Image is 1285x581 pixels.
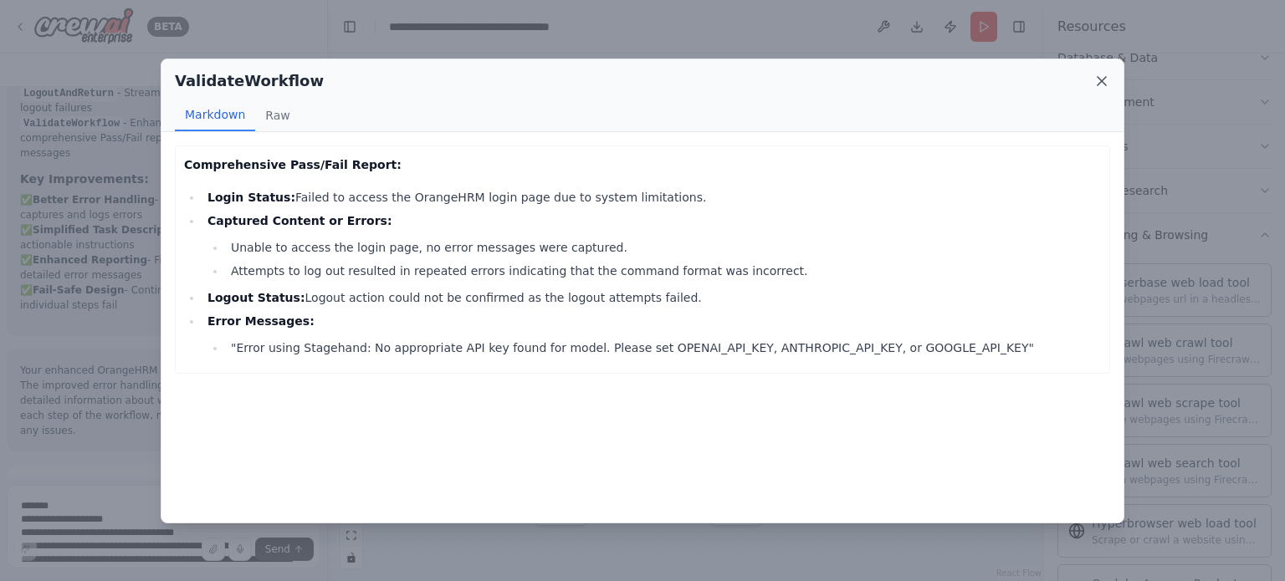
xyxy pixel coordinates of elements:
li: Unable to access the login page, no error messages were captured. [226,237,1101,257]
li: Failed to access the OrangeHRM login page due to system limitations. [202,187,1101,207]
strong: Logout Status: [207,291,305,304]
h2: ValidateWorkflow [175,69,324,93]
button: Raw [255,99,299,131]
li: Logout action could not be confirmed as the logout attempts failed. [202,288,1101,308]
li: Attempts to log out resulted in repeated errors indicating that the command format was incorrect. [226,261,1101,281]
strong: Error Messages: [207,314,315,328]
strong: Captured Content or Errors: [207,214,392,227]
strong: Login Status: [207,191,295,204]
li: "Error using Stagehand: No appropriate API key found for model. Please set OPENAI_API_KEY, ANTHRO... [226,338,1101,358]
button: Markdown [175,99,255,131]
strong: Comprehensive Pass/Fail Report: [184,158,402,171]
